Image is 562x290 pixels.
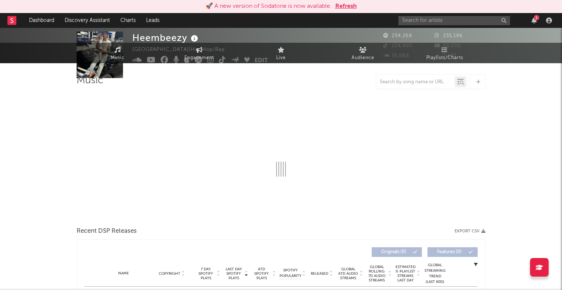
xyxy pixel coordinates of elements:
div: 1 [534,15,539,20]
a: Music [77,43,158,63]
span: Last Day Spotify Plays [224,267,243,280]
div: Name [99,271,148,276]
span: Engagement [184,54,214,62]
button: Features(0) [427,247,478,257]
a: Playlists/Charts [404,43,485,63]
span: Features ( 0 ) [432,250,466,254]
span: Recent DSP Releases [77,227,137,236]
span: Spotify Popularity [280,268,301,279]
a: Audience [322,43,404,63]
div: Heembeezy [132,32,200,44]
button: Originals(0) [372,247,422,257]
a: Dashboard [24,13,59,28]
span: Live [276,54,286,62]
div: 🚀 A new version of Sodatone is now available. [206,2,332,11]
span: Released [311,271,328,276]
span: Copyright [159,271,180,276]
span: Audience [352,54,374,62]
span: Originals ( 0 ) [377,250,411,254]
a: Engagement [158,43,240,63]
a: Live [240,43,322,63]
span: ATD Spotify Plays [252,267,271,280]
span: 234,268 [383,33,412,38]
span: 235,196 [435,33,463,38]
a: Charts [115,13,141,28]
button: Export CSV [455,229,485,233]
span: Music [111,54,125,62]
span: 7 Day Spotify Plays [196,267,216,280]
span: Global ATD Audio Streams [338,267,358,280]
input: Search by song name or URL [376,79,455,85]
a: Discovery Assistant [59,13,115,28]
div: Global Streaming Trend (Last 60D) [424,262,446,285]
span: Estimated % Playlist Streams Last Day [395,265,416,283]
span: Playlists/Charts [426,54,463,62]
input: Search for artists [398,16,510,25]
span: Global Rolling 7D Audio Streams [366,265,387,283]
button: 1 [532,17,537,23]
a: Leads [141,13,165,28]
button: Refresh [335,2,357,11]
